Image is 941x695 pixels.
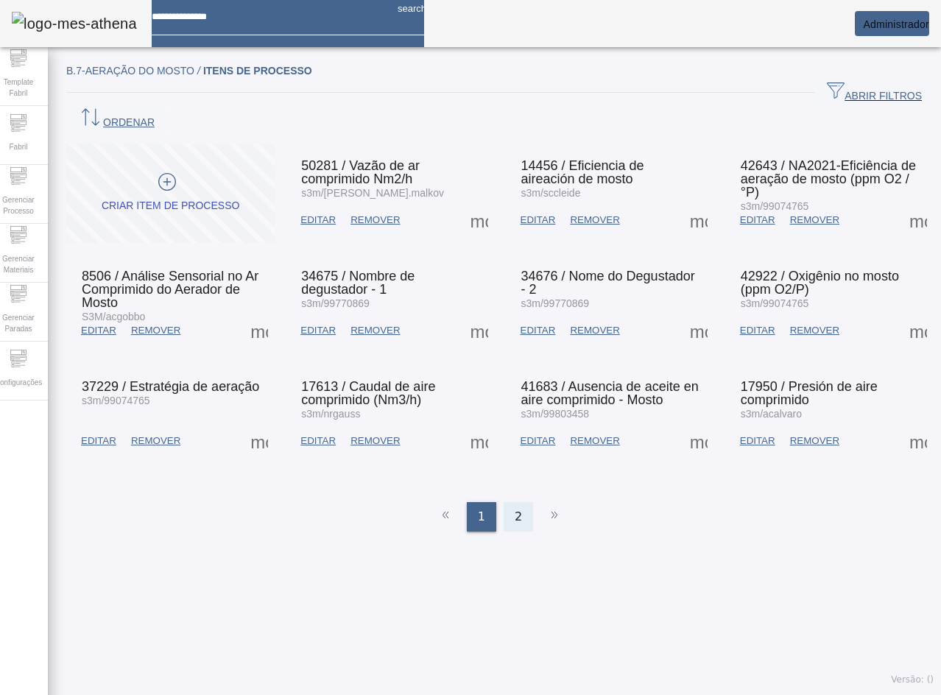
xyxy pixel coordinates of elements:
span: EDITAR [300,434,336,448]
button: EDITAR [513,317,563,344]
button: REMOVER [343,428,407,454]
span: 14456 / Eficiencia de aireación de mosto [521,158,644,186]
span: Fabril [4,137,32,157]
span: EDITAR [521,213,556,227]
button: EDITAR [733,207,783,233]
button: EDITAR [74,428,124,454]
button: Mais [686,207,712,233]
span: 17613 / Caudal de aire comprimido (Nm3/h) [301,379,435,407]
button: Mais [466,207,493,233]
span: B.7-Aeração do Mosto [66,65,203,77]
button: Mais [905,428,931,454]
span: 17950 / Presión de aire comprimido [741,379,878,407]
span: REMOVER [350,213,400,227]
span: s3m/99074765 [82,395,150,406]
span: REMOVER [790,213,839,227]
span: EDITAR [740,434,775,448]
button: EDITAR [733,428,783,454]
span: 34676 / Nome do Degustador - 2 [521,269,695,297]
span: REMOVER [131,434,180,448]
span: 2 [515,508,522,526]
button: Mais [686,317,712,344]
span: REMOVER [790,323,839,338]
button: ABRIR FILTROS [815,80,934,106]
span: ITENS DE PROCESSO [203,65,312,77]
span: EDITAR [521,323,556,338]
span: 37229 / Estratégia de aeração [82,379,259,394]
span: REMOVER [570,213,619,227]
span: 42922 / Oxigênio no mosto (ppm O2/P) [741,269,899,297]
span: EDITAR [740,323,775,338]
button: REMOVER [783,428,847,454]
span: Versão: () [891,674,934,685]
span: 42643 / NA2021-Eficiência de aeração de mosto (ppm O2 / °P) [741,158,916,200]
button: REMOVER [124,428,188,454]
button: Mais [686,428,712,454]
button: REMOVER [124,317,188,344]
span: EDITAR [521,434,556,448]
span: EDITAR [81,434,116,448]
button: REMOVER [563,428,627,454]
span: ORDENAR [78,108,155,130]
button: REMOVER [343,207,407,233]
img: logo-mes-athena [12,12,137,35]
span: ABRIR FILTROS [827,82,922,104]
button: Mais [466,317,493,344]
em: / [197,65,200,77]
span: REMOVER [350,434,400,448]
span: REMOVER [790,434,839,448]
span: EDITAR [740,213,775,227]
button: Mais [905,317,931,344]
button: REMOVER [343,317,407,344]
button: CRIAR ITEM DE PROCESSO [66,144,275,243]
span: 41683 / Ausencia de aceite en aire comprimido - Mosto [521,379,699,407]
button: REMOVER [783,207,847,233]
span: 50281 / Vazão de ar comprimido Nm2/h [301,158,420,186]
button: EDITAR [513,207,563,233]
span: REMOVER [570,434,619,448]
span: REMOVER [570,323,619,338]
button: Mais [905,207,931,233]
span: EDITAR [300,323,336,338]
button: EDITAR [293,428,343,454]
button: REMOVER [563,207,627,233]
button: EDITAR [293,207,343,233]
button: Mais [466,428,493,454]
button: EDITAR [733,317,783,344]
button: EDITAR [513,428,563,454]
span: 8506 / Análise Sensorial no Ar Comprimido do Aerador de Mosto [82,269,258,310]
button: EDITAR [74,317,124,344]
button: REMOVER [563,317,627,344]
button: Mais [246,317,272,344]
div: CRIAR ITEM DE PROCESSO [102,199,239,214]
span: S3M/acgobbo [82,311,145,322]
span: REMOVER [131,323,180,338]
button: EDITAR [293,317,343,344]
span: EDITAR [81,323,116,338]
span: s3m/99074765 [741,200,809,212]
span: 34675 / Nombre de degustador - 1 [301,269,415,297]
span: REMOVER [350,323,400,338]
button: ORDENAR [66,106,166,133]
button: REMOVER [783,317,847,344]
span: EDITAR [300,213,336,227]
button: Mais [246,428,272,454]
span: Administrador [863,18,929,30]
